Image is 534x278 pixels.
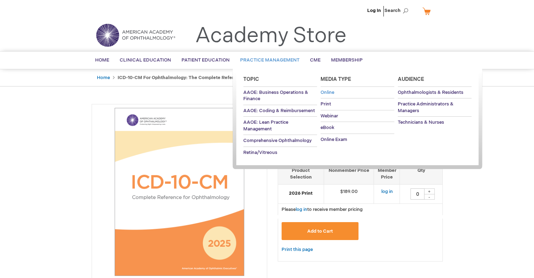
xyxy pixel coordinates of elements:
[282,222,359,240] button: Add to Cart
[321,90,334,95] span: Online
[243,150,277,155] span: Retina/Vitreous
[367,8,381,13] a: Log In
[282,207,363,212] span: Please to receive member pricing
[384,4,411,18] span: Search
[282,245,313,254] a: Print this page
[324,185,374,204] td: $189.00
[195,23,347,49] a: Academy Store
[398,119,444,125] span: Technicians & Nurses
[95,57,109,63] span: Home
[321,113,338,119] span: Webinar
[400,163,442,184] th: Qty
[398,90,463,95] span: Ophthalmologists & Residents
[374,163,400,184] th: Member Price
[321,125,334,130] span: eBook
[243,138,312,143] span: Comprehensive Ophthalmology
[331,57,363,63] span: Membership
[243,76,259,82] span: Topic
[410,188,424,200] input: Qty
[321,101,331,107] span: Print
[321,76,351,82] span: Media Type
[118,75,245,80] strong: ICD-10-CM for Ophthalmology: The Complete Reference
[321,137,347,142] span: Online Exam
[310,57,321,63] span: CME
[398,76,424,82] span: Audience
[243,108,315,114] span: AAOE: Coding & Reimbursement
[95,108,263,276] img: ICD-10-CM for Ophthalmology: The Complete Reference
[424,194,435,200] div: -
[97,75,110,80] a: Home
[307,228,333,234] span: Add to Cart
[278,163,324,184] th: Product Selection
[282,190,320,197] strong: 2026 Print
[243,90,308,102] span: AAOE: Business Operations & Finance
[120,57,171,63] span: Clinical Education
[398,101,454,114] span: Practice Administrators & Managers
[424,188,435,194] div: +
[240,57,299,63] span: Practice Management
[296,207,307,212] a: log in
[243,119,288,132] span: AAOE: Lean Practice Management
[324,163,374,184] th: Nonmember Price
[182,57,230,63] span: Patient Education
[381,189,393,194] a: log in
